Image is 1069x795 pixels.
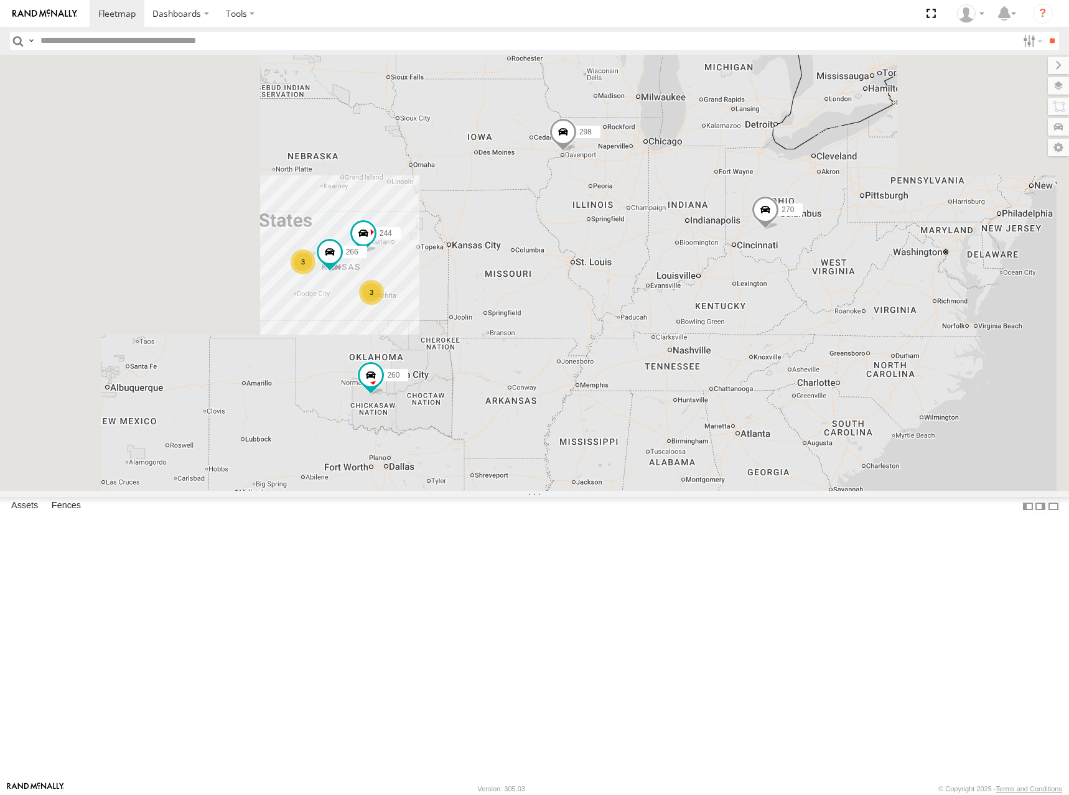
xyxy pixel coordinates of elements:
label: Dock Summary Table to the Right [1034,497,1047,515]
div: 3 [291,249,315,274]
label: Hide Summary Table [1047,497,1060,515]
span: 266 [346,247,358,256]
a: Terms and Conditions [996,785,1062,793]
i: ? [1033,4,1053,24]
label: Search Query [26,32,36,50]
span: 298 [579,127,592,136]
div: © Copyright 2025 - [938,785,1062,793]
label: Fences [45,498,87,515]
span: 244 [380,228,392,237]
div: Version: 305.03 [478,785,525,793]
div: 3 [359,280,384,305]
label: Assets [5,498,44,515]
a: Visit our Website [7,783,64,795]
span: 270 [782,205,794,214]
img: rand-logo.svg [12,9,77,18]
div: Shane Miller [953,4,989,23]
label: Search Filter Options [1018,32,1045,50]
label: Dock Summary Table to the Left [1022,497,1034,515]
label: Map Settings [1048,139,1069,156]
span: 260 [387,371,399,379]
